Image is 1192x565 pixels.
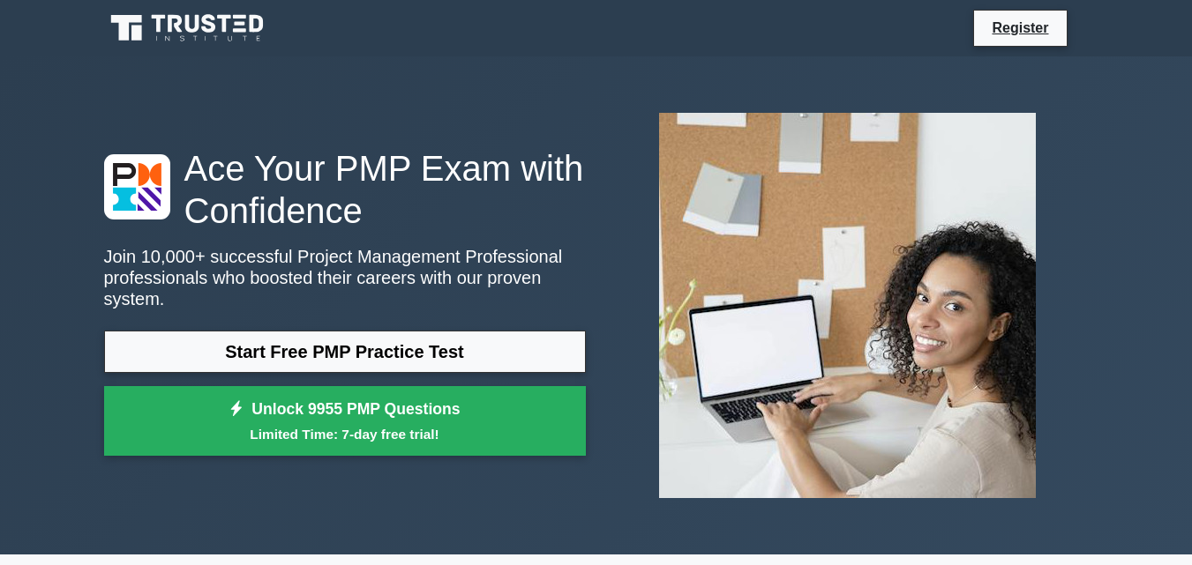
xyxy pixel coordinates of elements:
[104,147,586,232] h1: Ace Your PMP Exam with Confidence
[104,331,586,373] a: Start Free PMP Practice Test
[104,246,586,309] p: Join 10,000+ successful Project Management Professional professionals who boosted their careers w...
[126,424,564,444] small: Limited Time: 7-day free trial!
[104,386,586,457] a: Unlock 9955 PMP QuestionsLimited Time: 7-day free trial!
[981,17,1059,39] a: Register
